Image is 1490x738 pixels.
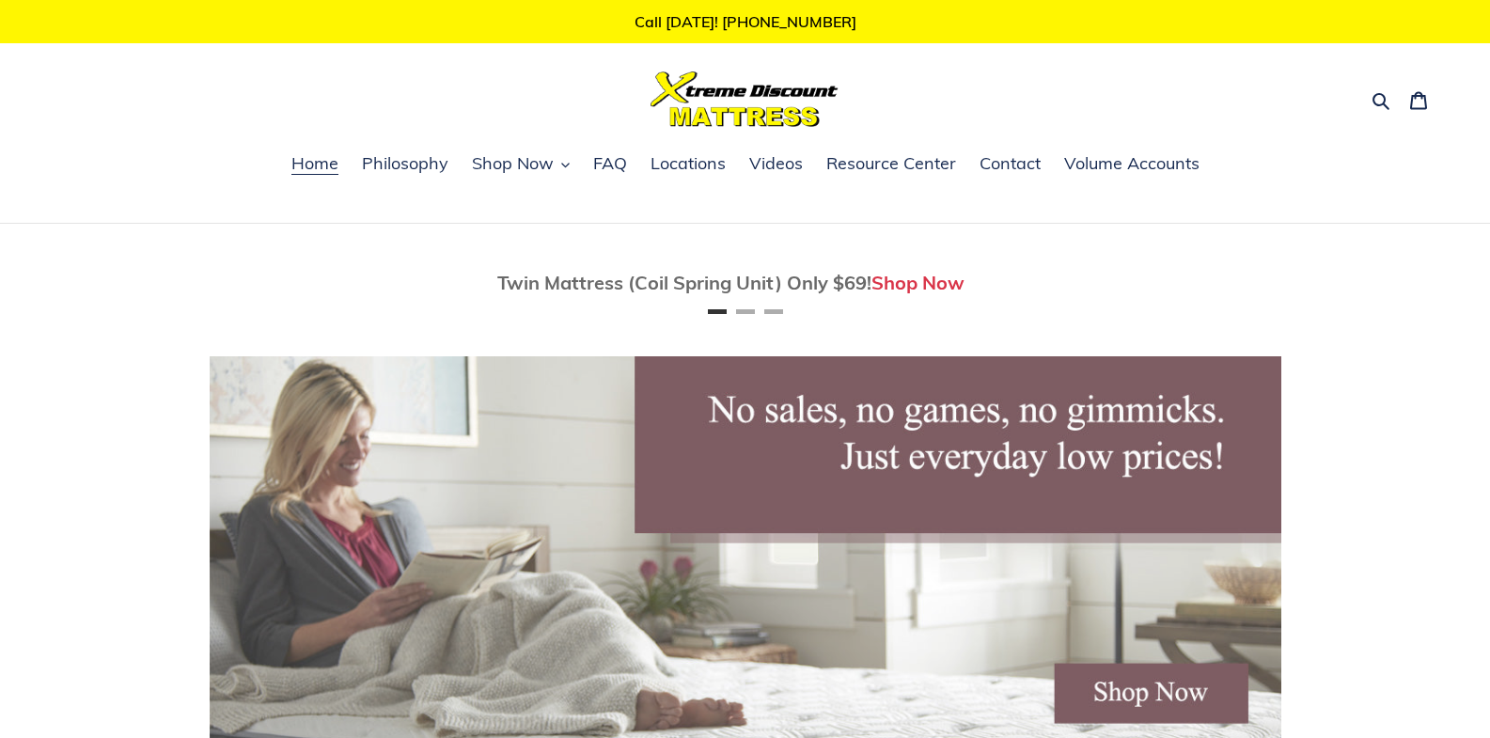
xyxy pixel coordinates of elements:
[817,150,965,179] a: Resource Center
[497,271,871,294] span: Twin Mattress (Coil Spring Unit) Only $69!
[749,152,803,175] span: Videos
[970,150,1050,179] a: Contact
[826,152,956,175] span: Resource Center
[980,152,1041,175] span: Contact
[736,309,755,314] button: Page 2
[764,309,783,314] button: Page 3
[871,271,965,294] a: Shop Now
[1055,150,1209,179] a: Volume Accounts
[584,150,636,179] a: FAQ
[740,150,812,179] a: Videos
[291,152,338,175] span: Home
[708,309,727,314] button: Page 1
[463,150,579,179] button: Shop Now
[362,152,448,175] span: Philosophy
[353,150,458,179] a: Philosophy
[472,152,554,175] span: Shop Now
[651,71,839,127] img: Xtreme Discount Mattress
[593,152,627,175] span: FAQ
[641,150,735,179] a: Locations
[651,152,726,175] span: Locations
[282,150,348,179] a: Home
[1064,152,1200,175] span: Volume Accounts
